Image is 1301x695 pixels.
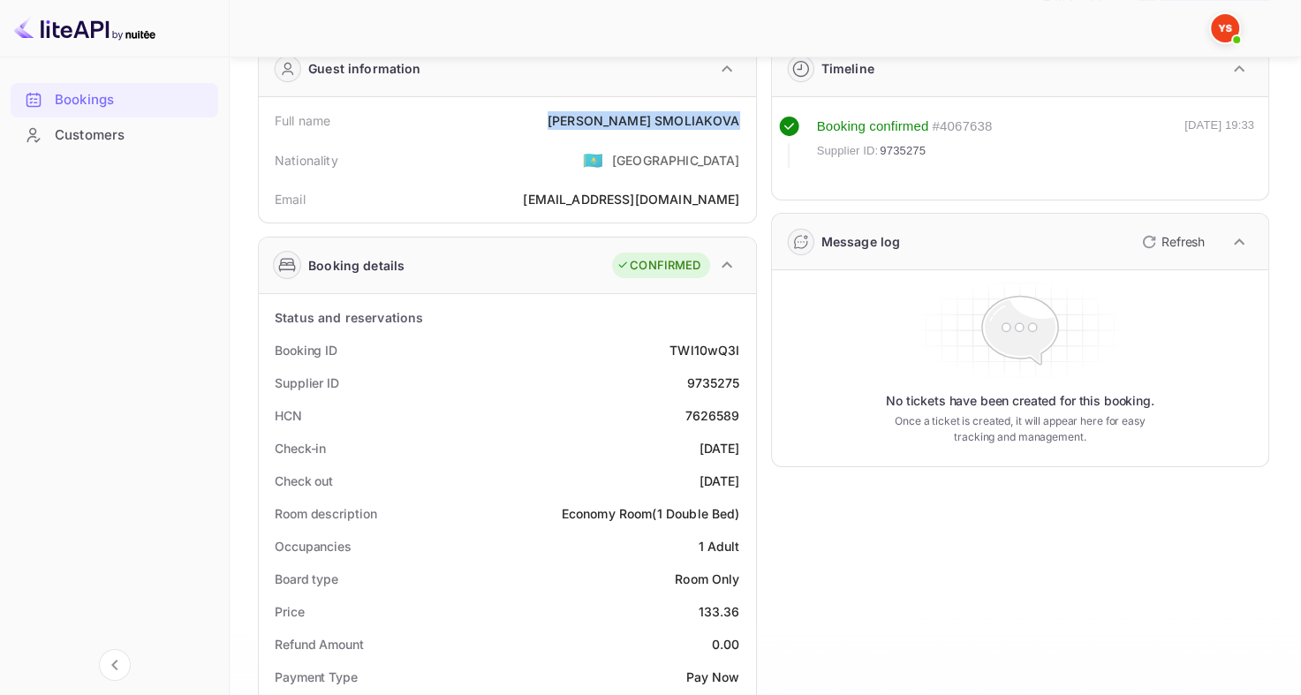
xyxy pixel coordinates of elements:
[275,472,333,490] div: Check out
[275,190,306,208] div: Email
[817,142,879,160] span: Supplier ID:
[821,232,901,251] div: Message log
[700,439,740,457] div: [DATE]
[1161,232,1205,251] p: Refresh
[275,341,337,359] div: Booking ID
[55,125,209,146] div: Customers
[14,14,155,42] img: LiteAPI logo
[887,413,1153,445] p: Once a ticket is created, it will appear here for easy tracking and management.
[275,374,339,392] div: Supplier ID
[685,668,739,686] div: Pay Now
[548,111,740,130] div: [PERSON_NAME] SMOLIAKOVA
[583,144,603,176] span: United States
[562,504,740,523] div: Economy Room(1 Double Bed)
[11,118,218,153] div: Customers
[675,570,739,588] div: Room Only
[686,374,739,392] div: 9735275
[712,635,740,653] div: 0.00
[1131,228,1212,256] button: Refresh
[523,190,739,208] div: [EMAIL_ADDRESS][DOMAIN_NAME]
[275,111,330,130] div: Full name
[275,537,352,555] div: Occupancies
[275,406,302,425] div: HCN
[55,90,209,110] div: Bookings
[99,649,131,681] button: Collapse navigation
[275,439,326,457] div: Check-in
[1211,14,1239,42] img: Yandex Support
[700,472,740,490] div: [DATE]
[612,151,740,170] div: [GEOGRAPHIC_DATA]
[275,570,338,588] div: Board type
[685,406,739,425] div: 7626589
[698,537,739,555] div: 1 Adult
[275,308,423,327] div: Status and reservations
[275,668,358,686] div: Payment Type
[669,341,739,359] div: TWl10wQ3I
[699,602,740,621] div: 133.36
[308,256,405,275] div: Booking details
[821,59,874,78] div: Timeline
[11,118,218,151] a: Customers
[886,392,1154,410] p: No tickets have been created for this booking.
[308,59,421,78] div: Guest information
[817,117,929,137] div: Booking confirmed
[275,151,338,170] div: Nationality
[275,602,305,621] div: Price
[11,83,218,117] div: Bookings
[880,142,926,160] span: 9735275
[1184,117,1254,168] div: [DATE] 19:33
[932,117,992,137] div: # 4067638
[275,504,376,523] div: Room description
[275,635,364,653] div: Refund Amount
[616,257,700,275] div: CONFIRMED
[11,83,218,116] a: Bookings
